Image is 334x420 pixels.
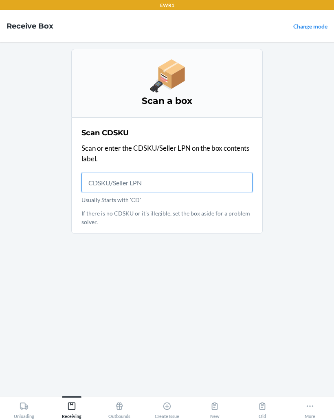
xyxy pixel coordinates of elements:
button: More [286,396,334,419]
h3: Scan a box [81,95,253,108]
button: Create Issue [143,396,191,419]
button: New [191,396,239,419]
h2: Scan CDSKU [81,128,129,138]
p: EWR1 [160,2,174,9]
input: Usually Starts with 'CD' [81,173,253,192]
button: Old [239,396,286,419]
p: Scan or enter the CDSKU/Seller LPN on the box contents label. [81,143,253,164]
a: Change mode [293,23,327,30]
div: Unloading [14,398,34,419]
div: Create Issue [155,398,179,419]
button: Outbounds [95,396,143,419]
div: Receiving [62,398,81,419]
div: Old [258,398,267,419]
div: Outbounds [108,398,130,419]
div: New [210,398,220,419]
h4: Receive Box [7,21,53,31]
button: Receiving [48,396,95,419]
p: If there is no CDSKU or it's illegible, set the box aside for a problem solver. [81,209,253,226]
p: Usually Starts with 'CD' [81,196,253,204]
div: More [305,398,315,419]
